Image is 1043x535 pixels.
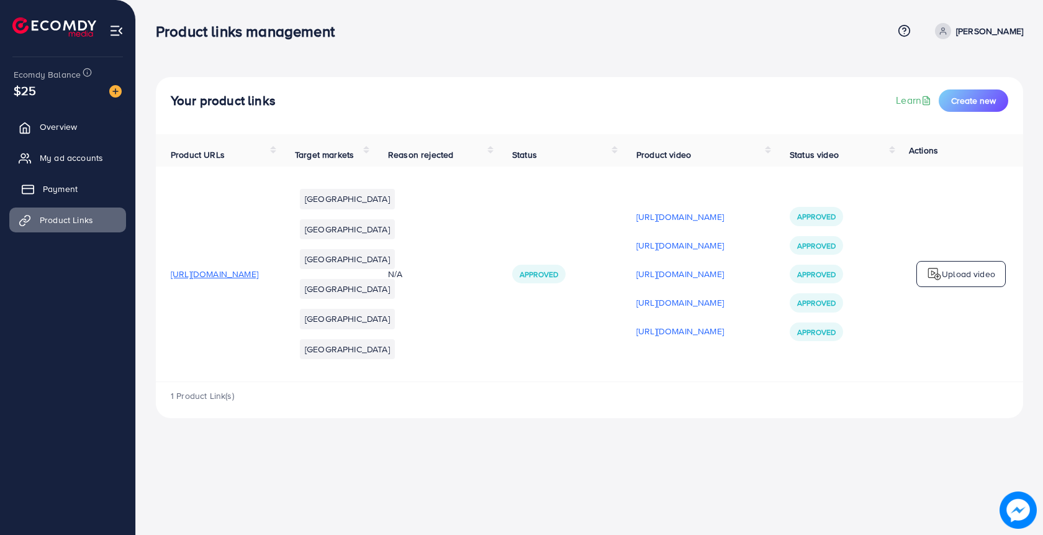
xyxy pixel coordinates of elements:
span: Product video [636,149,691,161]
li: [GEOGRAPHIC_DATA] [300,249,395,269]
span: Reason rejected [388,149,453,161]
li: [GEOGRAPHIC_DATA] [300,219,395,239]
span: Actions [909,144,938,157]
span: Approved [797,298,836,308]
span: Approved [797,211,836,222]
span: [URL][DOMAIN_NAME] [171,268,258,280]
span: Approved [797,240,836,251]
a: [PERSON_NAME] [930,23,1023,39]
img: menu [109,24,124,38]
span: Product URLs [171,149,225,161]
li: [GEOGRAPHIC_DATA] [300,309,395,329]
h3: Product links management [156,22,345,40]
span: Status video [790,149,839,161]
img: logo [927,267,942,281]
span: Product Links [40,214,93,226]
span: My ad accounts [40,152,103,164]
span: Status [512,149,537,161]
img: image [109,85,122,98]
p: [URL][DOMAIN_NAME] [636,324,724,339]
span: Approved [797,269,836,280]
span: Ecomdy Balance [14,68,81,81]
a: Product Links [9,208,126,232]
li: [GEOGRAPHIC_DATA] [300,339,395,359]
span: N/A [388,268,402,280]
li: [GEOGRAPHIC_DATA] [300,279,395,299]
a: My ad accounts [9,145,126,170]
span: $25 [14,81,36,99]
h4: Your product links [171,93,276,109]
li: [GEOGRAPHIC_DATA] [300,189,395,209]
span: Payment [43,183,78,195]
span: Overview [40,121,77,133]
p: Upload video [942,267,995,281]
span: Create new [951,94,996,107]
a: Learn [896,93,934,107]
span: Approved [520,269,558,280]
span: Target markets [295,149,354,161]
button: Create new [939,89,1008,112]
p: [URL][DOMAIN_NAME] [636,295,724,310]
p: [URL][DOMAIN_NAME] [636,209,724,224]
span: Approved [797,327,836,337]
p: [PERSON_NAME] [956,24,1023,39]
span: 1 Product Link(s) [171,390,234,402]
a: Payment [9,176,126,201]
p: [URL][DOMAIN_NAME] [636,267,724,281]
img: logo [12,17,96,37]
img: image [1003,495,1034,526]
a: Overview [9,114,126,139]
p: [URL][DOMAIN_NAME] [636,238,724,253]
